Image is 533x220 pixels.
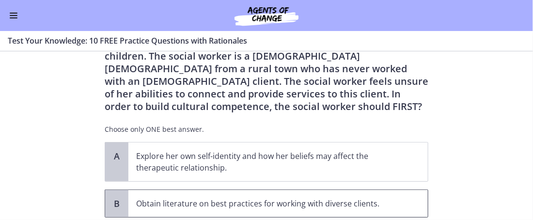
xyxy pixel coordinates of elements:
p: Explore her own self-identity and how her beliefs may affect the therapeutic relationship. [136,150,401,173]
button: Enable menu [8,10,19,21]
p: Obtain literature on best practices for working with diverse clients. [136,198,401,209]
img: Agents of Change [208,4,325,27]
span: A [111,150,123,162]
p: Choose only ONE best answer. [105,125,428,134]
p: A new social worker at a Head Start program has been assigned to work with an [DEMOGRAPHIC_DATA] ... [105,25,428,113]
span: B [111,198,123,209]
h3: Test Your Knowledge: 10 FREE Practice Questions with Rationales [8,35,514,47]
